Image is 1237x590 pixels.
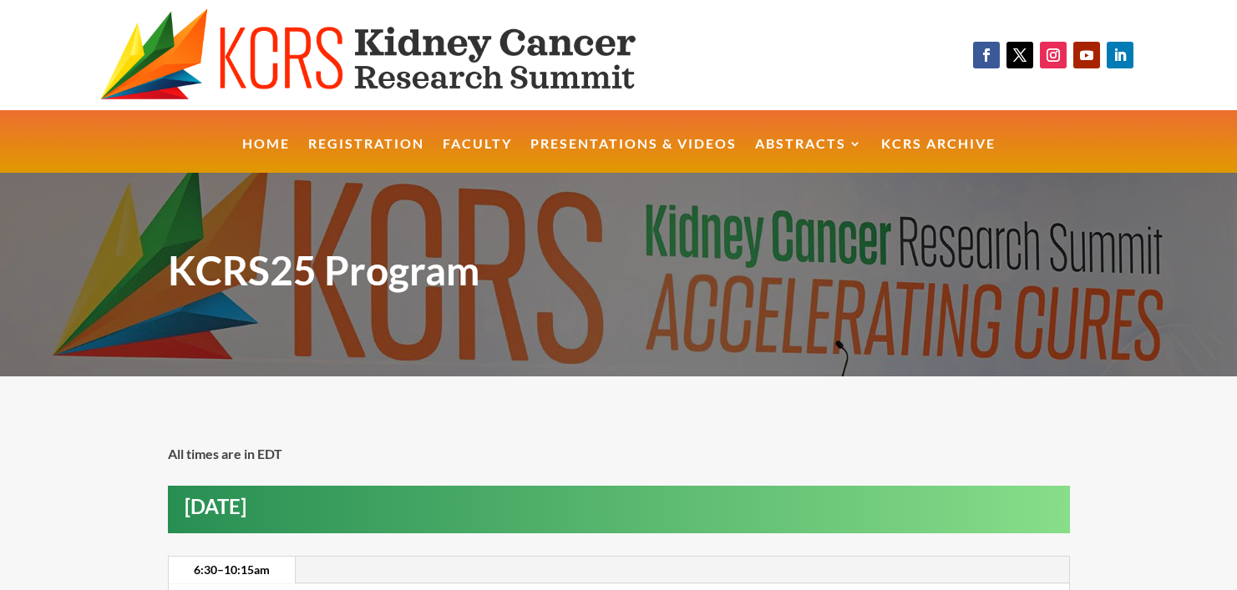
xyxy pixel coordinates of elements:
[242,138,290,174] a: Home
[1107,42,1133,68] a: Follow on LinkedIn
[881,138,996,174] a: KCRS Archive
[168,444,1070,464] p: All times are in EDT
[1040,42,1067,68] a: Follow on Instagram
[100,8,702,102] img: KCRS generic logo wide
[308,138,424,174] a: Registration
[443,138,512,174] a: Faculty
[185,497,1070,525] h2: [DATE]
[169,557,295,583] a: 6:30–10:15am
[1073,42,1100,68] a: Follow on Youtube
[755,138,863,174] a: Abstracts
[973,42,1000,68] a: Follow on Facebook
[168,240,1070,309] h1: KCRS25 Program
[1006,42,1033,68] a: Follow on X
[530,138,737,174] a: Presentations & Videos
